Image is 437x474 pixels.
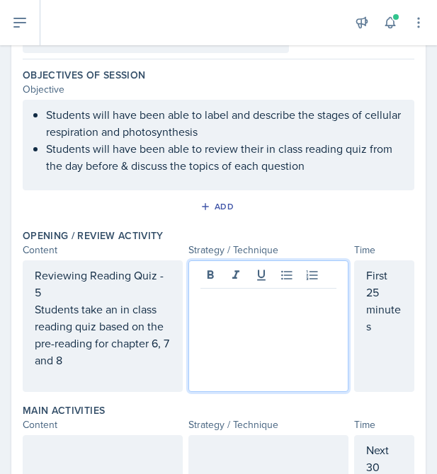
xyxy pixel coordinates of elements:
[366,267,403,335] p: First 25 minutes
[35,267,171,301] p: Reviewing Reading Quiz - 5
[23,82,414,97] div: Objective
[46,106,402,140] p: Students will have been able to label and describe the stages of cellular respiration and photosy...
[35,301,171,369] p: Students take an in class reading quiz based on the pre-reading for chapter 6, 7 and 8
[188,417,348,432] div: Strategy / Technique
[354,243,415,258] div: Time
[23,243,183,258] div: Content
[23,417,183,432] div: Content
[188,243,348,258] div: Strategy / Technique
[354,417,415,432] div: Time
[46,140,402,174] p: Students will have been able to review their in class reading quiz from the day before & discuss ...
[203,201,234,212] div: Add
[23,403,105,417] label: Main Activities
[23,68,145,82] label: Objectives of Session
[23,229,164,243] label: Opening / Review Activity
[195,196,242,217] button: Add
